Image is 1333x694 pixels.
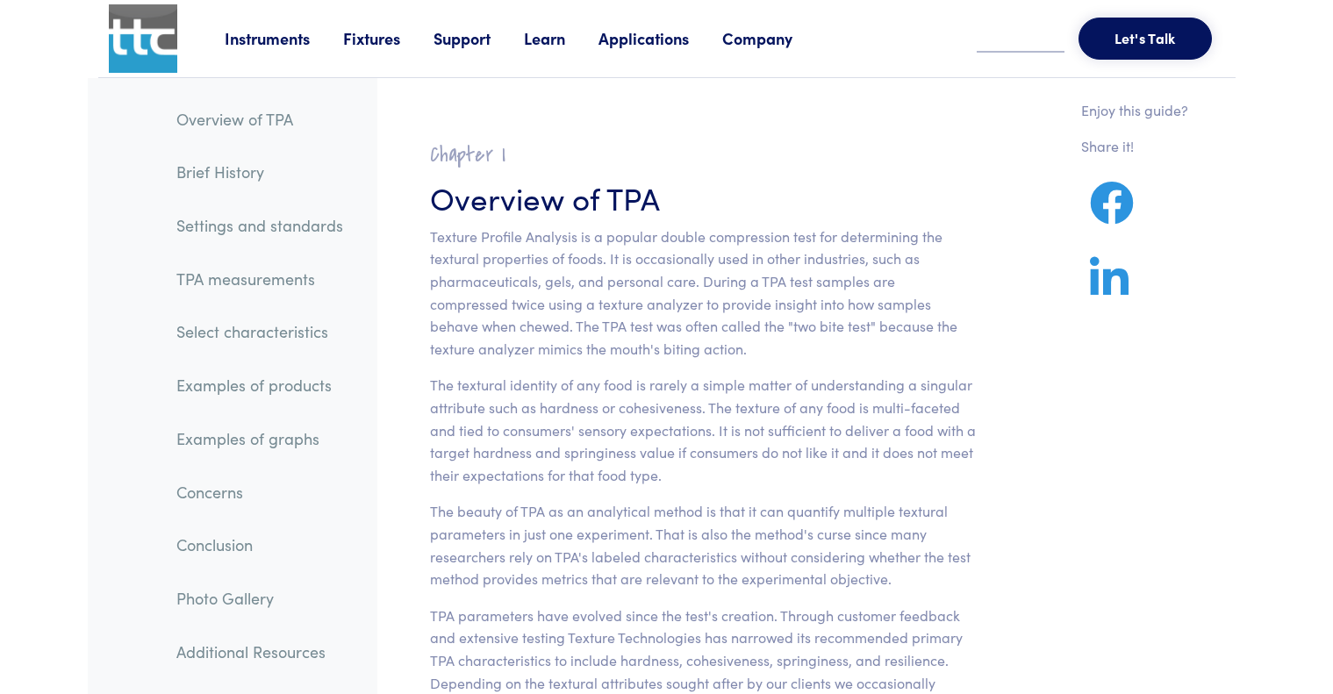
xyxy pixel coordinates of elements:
a: Additional Resources [162,632,357,672]
p: Texture Profile Analysis is a popular double compression test for determining the textural proper... [430,225,977,361]
a: Examples of products [162,365,357,405]
img: ttc_logo_1x1_v1.0.png [109,4,177,73]
p: Share it! [1081,135,1188,158]
p: The beauty of TPA as an analytical method is that it can quantify multiple textural parameters in... [430,500,977,590]
a: Examples of graphs [162,419,357,459]
a: Select characteristics [162,311,357,352]
p: The textural identity of any food is rarely a simple matter of understanding a singular attribute... [430,374,977,486]
a: Conclusion [162,525,357,565]
a: Concerns [162,472,357,512]
a: Overview of TPA [162,99,357,140]
a: Company [722,27,826,49]
a: Instruments [225,27,343,49]
a: Applications [598,27,722,49]
h3: Overview of TPA [430,175,977,218]
a: Learn [524,27,598,49]
a: TPA measurements [162,259,357,299]
a: Brief History [162,152,357,192]
a: Settings and standards [162,205,357,246]
h2: Chapter I [430,141,977,168]
p: Enjoy this guide? [1081,99,1188,122]
a: Photo Gallery [162,578,357,619]
a: Fixtures [343,27,434,49]
button: Let's Talk [1079,18,1212,60]
a: Support [434,27,524,49]
a: Share on LinkedIn [1081,277,1137,299]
